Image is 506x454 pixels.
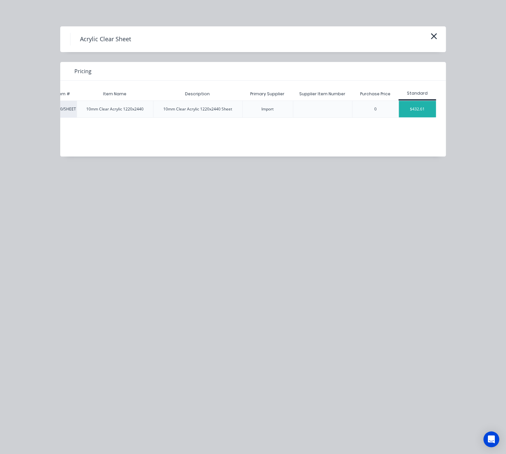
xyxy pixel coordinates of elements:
div: 10mm Clear Acrylic 1220x2440 Sheet [163,106,232,112]
div: Supplier Item Number [294,86,351,102]
div: Open Intercom Messenger [484,432,499,447]
div: $432.61 [399,101,436,117]
div: 0 [374,106,377,112]
div: Description [180,86,215,102]
div: Purchase Price [355,86,396,102]
span: Pricing [75,67,92,75]
div: 10mm Clear Acrylic 1220x2440 [86,106,144,112]
div: Item Name [98,86,132,102]
h4: Acrylic Clear Sheet [70,33,141,45]
div: Primary Supplier [245,86,290,102]
div: Standard [399,90,437,96]
div: Import [262,106,274,112]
